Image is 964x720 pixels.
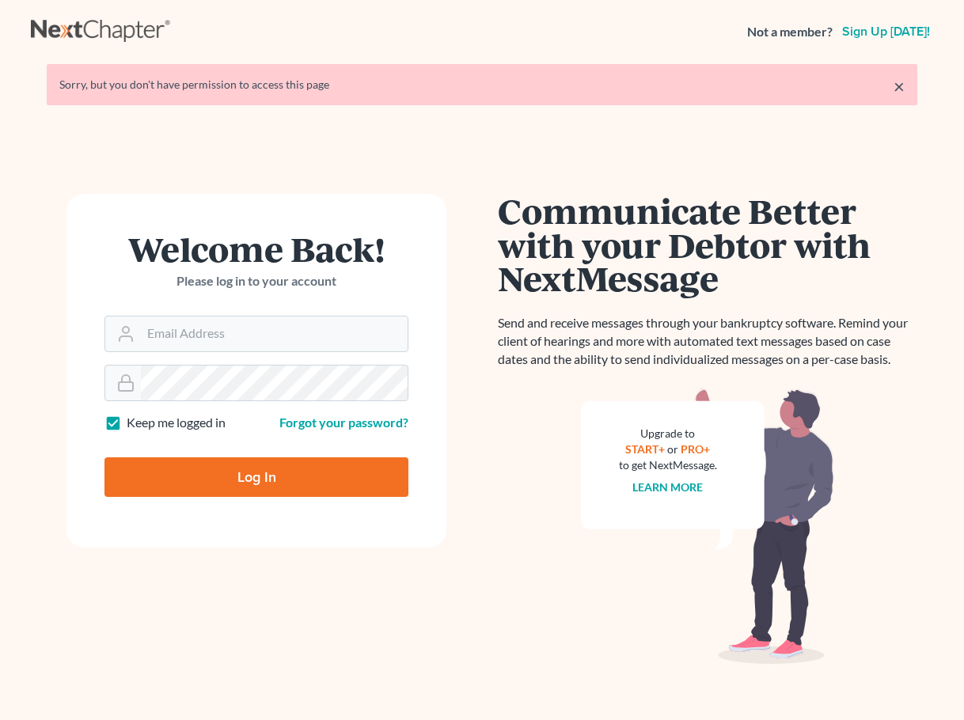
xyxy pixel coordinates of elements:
h1: Welcome Back! [104,232,408,266]
label: Keep me logged in [127,414,226,432]
strong: Not a member? [747,23,833,41]
p: Please log in to your account [104,272,408,290]
h1: Communicate Better with your Debtor with NextMessage [498,194,917,295]
input: Log In [104,457,408,497]
a: Learn more [633,480,704,494]
div: Sorry, but you don't have permission to access this page [59,77,905,93]
span: or [668,442,679,456]
img: nextmessage_bg-59042aed3d76b12b5cd301f8e5b87938c9018125f34e5fa2b7a6b67550977c72.svg [581,388,834,665]
a: × [894,77,905,96]
a: PRO+ [681,442,711,456]
p: Send and receive messages through your bankruptcy software. Remind your client of hearings and mo... [498,314,917,369]
a: START+ [626,442,666,456]
input: Email Address [141,316,408,351]
a: Sign up [DATE]! [839,25,933,38]
div: Upgrade to [619,426,717,441]
a: Forgot your password? [279,415,408,430]
div: to get NextMessage. [619,457,717,473]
